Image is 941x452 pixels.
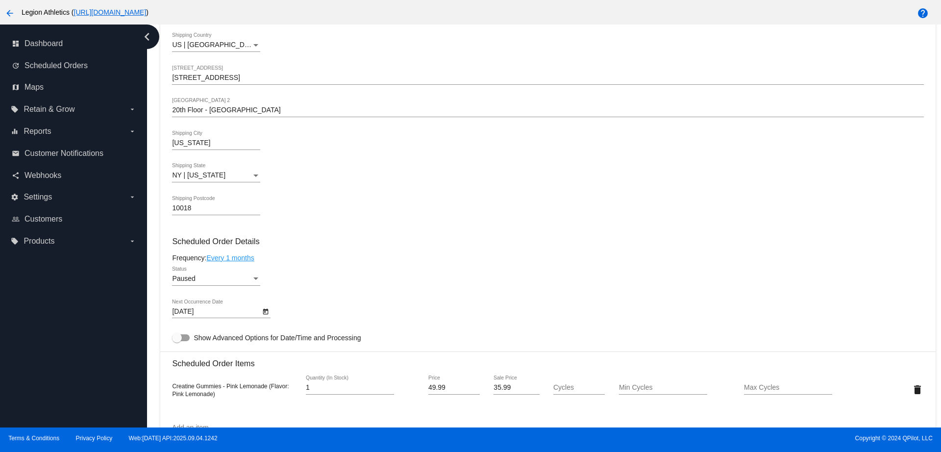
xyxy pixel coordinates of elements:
input: Cycles [553,384,605,392]
a: map Maps [12,79,136,95]
span: NY | [US_STATE] [172,171,225,179]
span: Paused [172,275,195,282]
i: map [12,83,20,91]
span: Reports [24,127,51,136]
mat-icon: help [917,7,929,19]
i: settings [11,193,19,201]
span: Retain & Grow [24,105,74,114]
span: US | [GEOGRAPHIC_DATA] [172,41,259,49]
span: Products [24,237,54,246]
div: Frequency: [172,254,923,262]
i: email [12,150,20,157]
input: Next Occurrence Date [172,308,260,316]
button: Open calendar [260,306,271,316]
i: dashboard [12,40,20,48]
a: update Scheduled Orders [12,58,136,74]
input: Shipping City [172,139,260,147]
span: Copyright © 2024 QPilot, LLC [479,435,933,442]
span: Webhooks [25,171,61,180]
i: arrow_drop_down [128,105,136,113]
i: share [12,172,20,179]
span: Customers [25,215,62,224]
span: Maps [25,83,44,92]
span: Creatine Gummies - Pink Lemonade (Flavor: Pink Lemonade) [172,383,289,398]
span: Scheduled Orders [25,61,88,70]
span: Show Advanced Options for Date/Time and Processing [194,333,361,343]
input: Shipping Street 2 [172,106,923,114]
mat-select: Status [172,275,260,283]
a: Privacy Policy [76,435,113,442]
a: email Customer Notifications [12,146,136,161]
span: Customer Notifications [25,149,103,158]
a: people_outline Customers [12,211,136,227]
input: Min Cycles [619,384,707,392]
input: Shipping Postcode [172,204,260,212]
i: arrow_drop_down [128,193,136,201]
i: arrow_drop_down [128,237,136,245]
i: people_outline [12,215,20,223]
span: Dashboard [25,39,63,48]
i: chevron_left [139,29,155,45]
input: Shipping Street 1 [172,74,923,82]
input: Max Cycles [744,384,832,392]
input: Quantity (In Stock) [306,384,394,392]
span: Legion Athletics ( ) [22,8,149,16]
i: arrow_drop_down [128,127,136,135]
a: [URL][DOMAIN_NAME] [74,8,147,16]
mat-select: Shipping Country [172,41,260,49]
h3: Scheduled Order Details [172,237,923,246]
mat-select: Shipping State [172,172,260,179]
a: Terms & Conditions [8,435,59,442]
a: Web:[DATE] API:2025.09.04.1242 [129,435,218,442]
a: dashboard Dashboard [12,36,136,51]
i: equalizer [11,127,19,135]
input: Add an item [172,424,923,432]
span: Settings [24,193,52,201]
mat-icon: delete [912,384,923,396]
i: update [12,62,20,70]
h3: Scheduled Order Items [172,352,923,368]
a: share Webhooks [12,168,136,183]
input: Price [428,384,480,392]
a: Every 1 months [206,254,254,262]
input: Sale Price [494,384,539,392]
mat-icon: arrow_back [4,7,16,19]
i: local_offer [11,105,19,113]
i: local_offer [11,237,19,245]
